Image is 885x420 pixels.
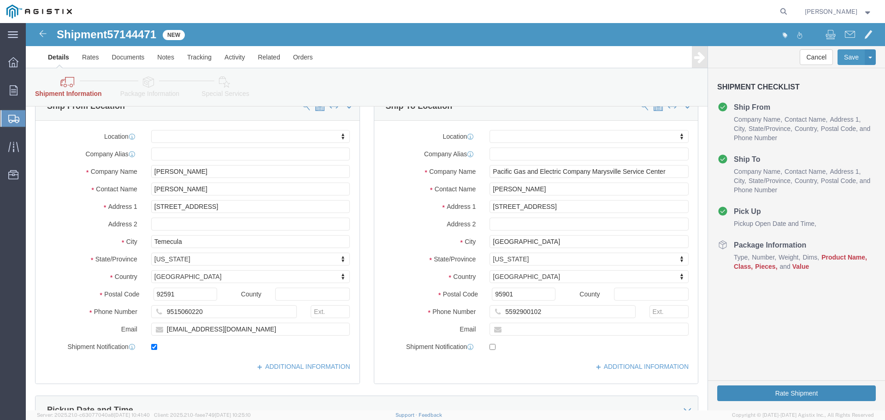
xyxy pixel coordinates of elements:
span: Copyright © [DATE]-[DATE] Agistix Inc., All Rights Reserved [732,411,874,419]
iframe: FS Legacy Container [26,23,885,410]
a: Support [395,412,419,418]
span: Briana Ramos [805,6,857,17]
span: Client: 2025.21.0-faee749 [154,412,251,418]
button: [PERSON_NAME] [804,6,873,17]
span: [DATE] 10:41:40 [114,412,150,418]
span: [DATE] 10:25:10 [215,412,251,418]
img: logo [6,5,72,18]
a: Feedback [419,412,442,418]
span: Server: 2025.21.0-c63077040a8 [37,412,150,418]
